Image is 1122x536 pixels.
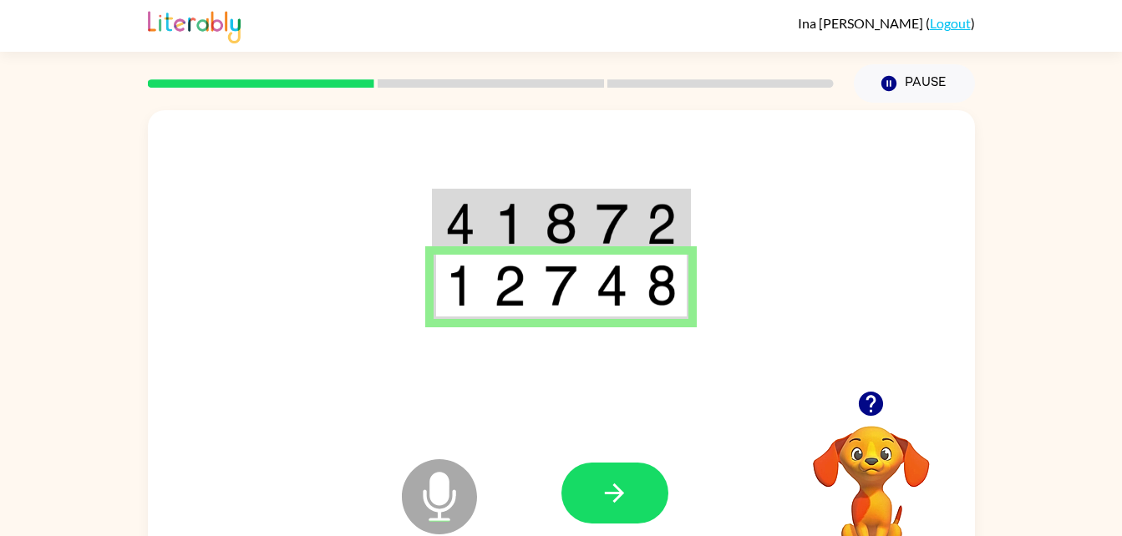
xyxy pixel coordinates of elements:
img: 7 [545,265,576,306]
div: ( ) [798,15,975,31]
span: Ina [PERSON_NAME] [798,15,926,31]
img: Literably [148,7,241,43]
button: Pause [854,64,975,103]
img: 8 [545,203,576,245]
img: 8 [647,265,677,306]
img: 7 [596,203,627,245]
img: 1 [494,203,525,245]
img: 1 [445,265,475,306]
a: Logout [930,15,971,31]
img: 2 [494,265,525,306]
img: 4 [445,203,475,245]
img: 2 [647,203,677,245]
img: 4 [596,265,627,306]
